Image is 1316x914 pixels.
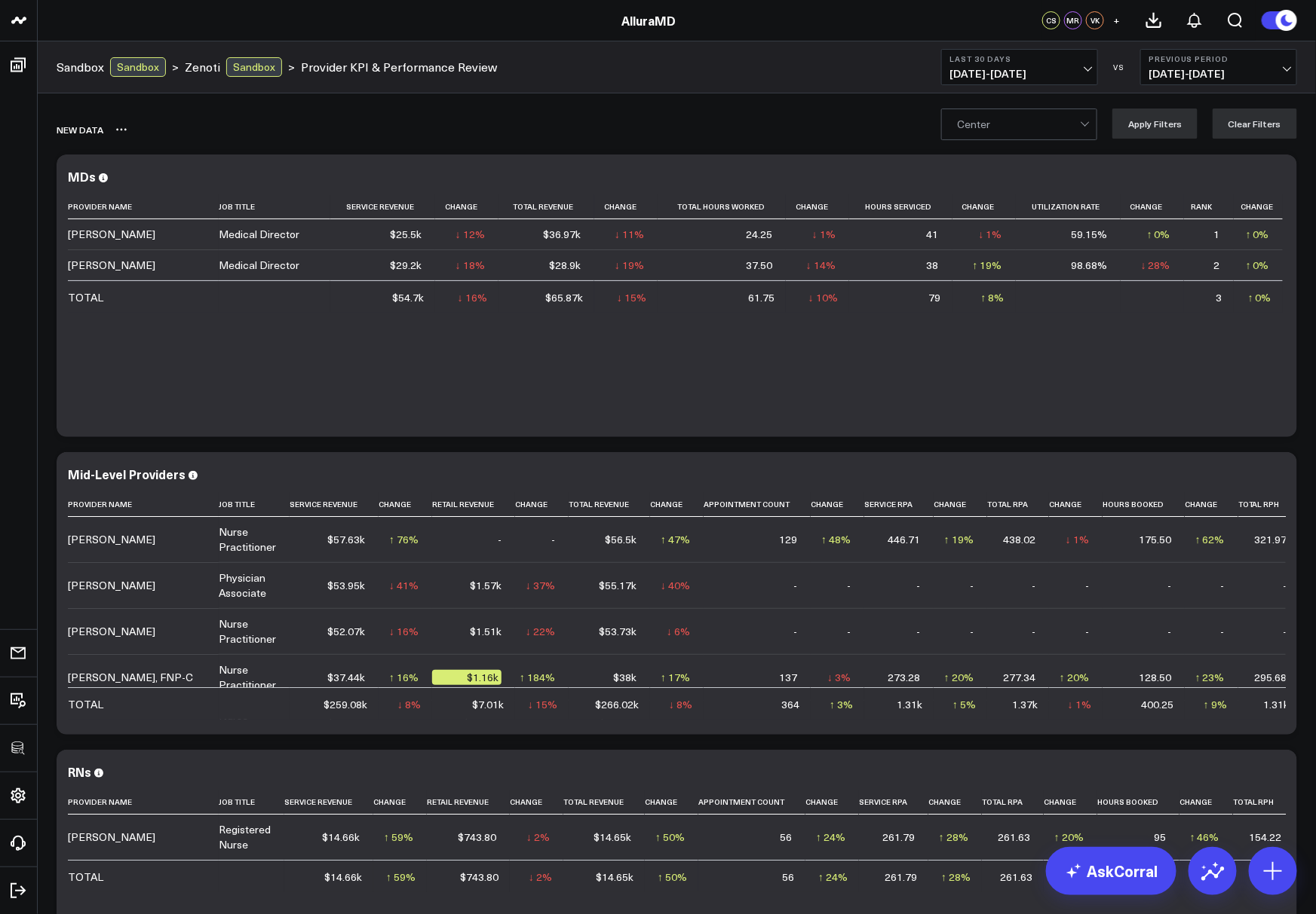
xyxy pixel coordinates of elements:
th: Change [811,492,864,517]
div: 59.15% [1071,227,1107,242]
div: - [1221,624,1225,639]
div: $7.01k [472,697,504,712]
div: 1 [1214,227,1220,242]
div: - [916,578,920,593]
div: - [1221,578,1225,593]
div: ↑ 16% [389,670,419,685]
div: ↑ 5% [952,697,976,712]
th: Job Title [219,492,290,517]
div: ↓ 1% [979,227,1002,242]
div: Medical Director [219,258,299,273]
th: Change [1234,194,1283,219]
th: Change [645,790,698,815]
div: CS [1042,11,1060,29]
div: $14.66k [322,830,360,845]
div: 56 [782,870,794,885]
div: ↑ 59% [386,870,416,885]
div: ↑ 59% [384,830,413,845]
a: Zenoti [185,59,220,75]
div: ↓ 8% [397,697,421,712]
div: ↑ 17% [661,670,690,685]
th: Retail Revenue [432,492,515,517]
div: ↓ 8% [669,697,692,712]
div: 95 [1154,830,1166,845]
div: $53.95k [327,578,365,593]
a: AlluraMD [621,12,676,29]
th: Change [928,790,982,815]
th: Hours Booked [1103,492,1185,517]
div: Nurse Practitioner [219,662,276,692]
div: ↑ 9% [1204,697,1227,712]
div: $53.73k [599,624,637,639]
div: ↑ 76% [389,532,419,547]
div: ↓ 40% [661,578,690,593]
div: ↑ 50% [658,870,687,885]
div: - [1032,624,1035,639]
th: Provider Name [68,194,219,219]
div: MR [1064,11,1082,29]
div: Mid-Level Providers [68,466,186,482]
div: 446.71 [888,532,920,547]
th: Appointment Count [704,492,811,517]
div: [PERSON_NAME], FNP-C [68,670,193,685]
th: Utilization Rate [1016,194,1121,219]
th: Service Revenue [330,194,435,219]
div: 98.68% [1071,258,1107,273]
th: Change [515,492,569,517]
div: $266.02k [595,697,639,712]
div: [PERSON_NAME] [68,532,155,547]
div: VK [1086,11,1104,29]
div: ↑ 0% [1147,227,1170,242]
div: 24.25 [746,227,772,242]
div: 321.97 [1255,532,1287,547]
div: ↓ 28% [1141,258,1170,273]
th: Change [934,492,987,517]
div: 364 [781,697,799,712]
th: Total Rph [1238,492,1301,517]
th: Change [1049,492,1103,517]
div: $36.97k [543,227,581,242]
div: ↑ 8% [981,290,1005,305]
div: ↑ 20% [944,670,974,685]
button: Last 30 Days[DATE]-[DATE] [941,49,1098,85]
div: ↓ 19% [615,258,644,273]
div: - [847,578,851,593]
div: ↑ 47% [661,532,690,547]
div: ↓ 15% [528,697,557,712]
button: Previous Period[DATE]-[DATE] [1140,49,1297,85]
th: Retail Revenue [427,790,510,815]
div: 175.50 [1139,532,1171,547]
div: $55.17k [599,578,637,593]
div: TOTAL [68,870,103,885]
div: 400.25 [1141,697,1173,712]
div: ↑ 28% [941,870,971,885]
div: [PERSON_NAME] [68,258,155,273]
span: [DATE] - [DATE] [1149,68,1289,80]
th: Change [1121,194,1184,219]
div: ↓ 12% [456,227,485,242]
div: VS [1106,63,1133,72]
th: Total Rpa [982,790,1044,815]
div: $743.80 [458,830,496,845]
div: ↓ 22% [526,624,555,639]
div: [PERSON_NAME] [68,624,155,639]
div: ↑ 50% [655,830,685,845]
div: [PERSON_NAME] [68,578,155,593]
div: 1.37k [1012,697,1038,712]
div: 273.28 [888,670,920,685]
div: ↓ 1% [1066,532,1089,547]
div: $743.80 [460,870,498,885]
div: ↑ 48% [821,532,851,547]
div: 154.22 [1250,830,1282,845]
th: Job Title [219,194,330,219]
div: - [847,624,851,639]
div: - [1032,578,1035,593]
div: - [970,624,974,639]
div: - [793,578,797,593]
th: Total Revenue [563,790,645,815]
th: Total Revenue [569,492,650,517]
div: Nurse Practitioner [219,616,276,647]
div: 438.02 [1003,532,1035,547]
a: AskCorral [1046,847,1176,895]
div: - [1085,578,1089,593]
